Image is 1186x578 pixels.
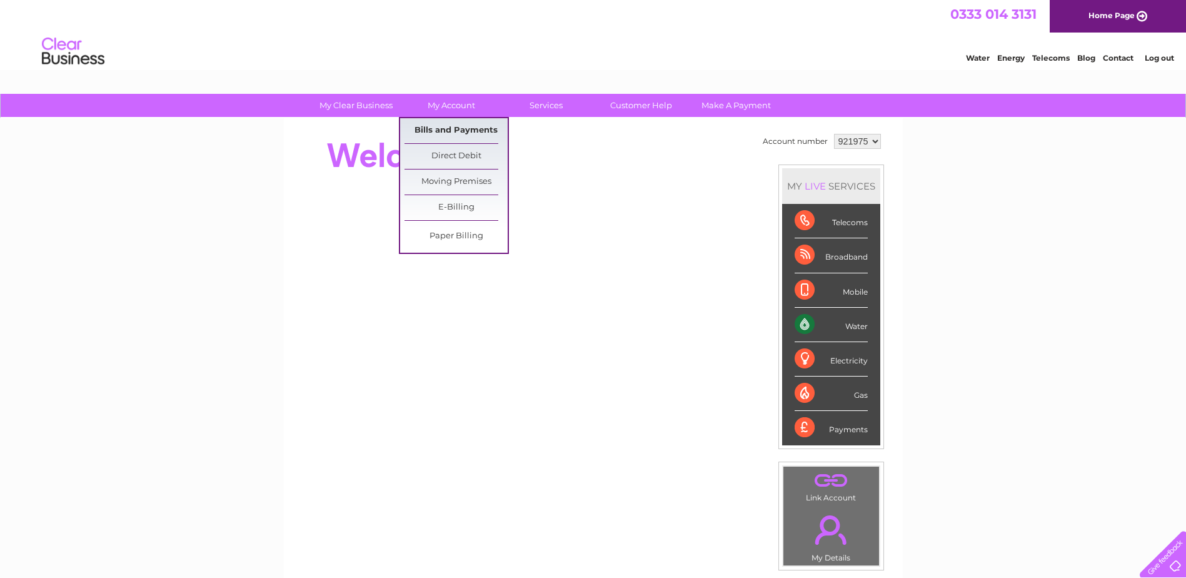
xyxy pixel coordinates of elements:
[966,53,990,63] a: Water
[405,195,508,220] a: E-Billing
[41,33,105,71] img: logo.png
[400,94,503,117] a: My Account
[405,170,508,195] a: Moving Premises
[405,144,508,169] a: Direct Debit
[685,94,788,117] a: Make A Payment
[590,94,693,117] a: Customer Help
[795,377,868,411] div: Gas
[1032,53,1070,63] a: Telecoms
[760,131,831,152] td: Account number
[1145,53,1174,63] a: Log out
[795,411,868,445] div: Payments
[802,180,828,192] div: LIVE
[783,505,880,566] td: My Details
[1103,53,1133,63] a: Contact
[795,273,868,308] div: Mobile
[1077,53,1095,63] a: Blog
[405,118,508,143] a: Bills and Payments
[495,94,598,117] a: Services
[298,7,889,61] div: Clear Business is a trading name of Verastar Limited (registered in [GEOGRAPHIC_DATA] No. 3667643...
[783,466,880,505] td: Link Account
[786,508,876,552] a: .
[795,238,868,273] div: Broadband
[795,308,868,342] div: Water
[405,224,508,249] a: Paper Billing
[786,470,876,492] a: .
[795,204,868,238] div: Telecoms
[782,168,880,204] div: MY SERVICES
[997,53,1025,63] a: Energy
[795,342,868,377] div: Electricity
[304,94,408,117] a: My Clear Business
[950,6,1037,22] a: 0333 014 3131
